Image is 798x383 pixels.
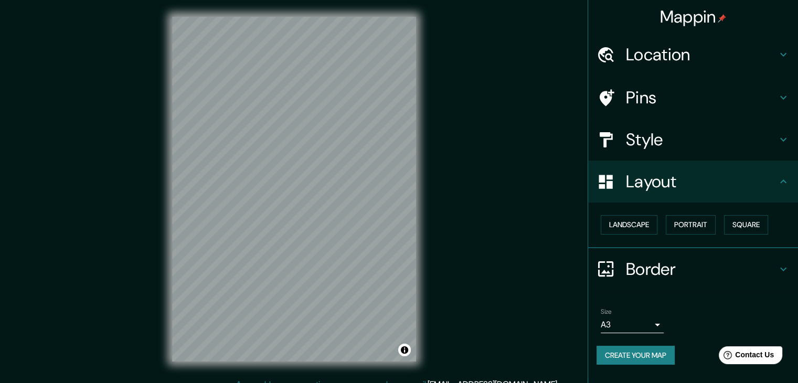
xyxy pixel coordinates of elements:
[724,215,768,235] button: Square
[705,342,786,371] iframe: Help widget launcher
[588,34,798,76] div: Location
[588,161,798,203] div: Layout
[172,17,416,361] canvas: Map
[398,344,411,356] button: Toggle attribution
[588,77,798,119] div: Pins
[601,215,657,235] button: Landscape
[666,215,716,235] button: Portrait
[597,346,675,365] button: Create your map
[588,248,798,290] div: Border
[588,119,798,161] div: Style
[626,171,777,192] h4: Layout
[660,6,727,27] h4: Mappin
[626,44,777,65] h4: Location
[601,316,664,333] div: A3
[718,14,726,23] img: pin-icon.png
[626,87,777,108] h4: Pins
[626,129,777,150] h4: Style
[601,307,612,316] label: Size
[626,259,777,280] h4: Border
